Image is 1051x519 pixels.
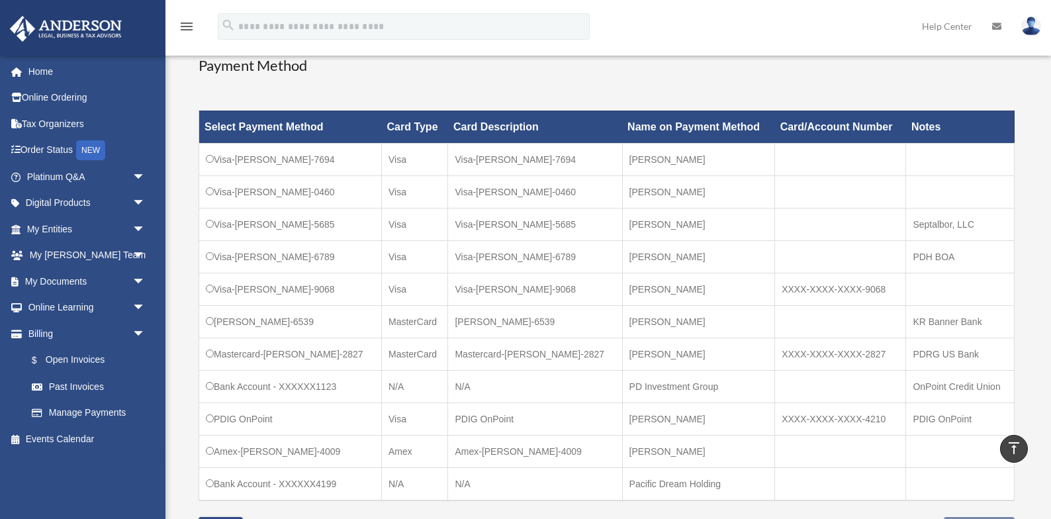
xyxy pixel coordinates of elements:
[906,402,1015,435] td: PDIG OnPoint
[221,18,236,32] i: search
[622,305,775,338] td: [PERSON_NAME]
[622,370,775,402] td: PD Investment Group
[132,164,159,191] span: arrow_drop_down
[381,208,447,240] td: Visa
[775,273,906,305] td: XXXX-XXXX-XXXX-9068
[1006,440,1022,456] i: vertical_align_top
[9,111,165,137] a: Tax Organizers
[448,240,622,273] td: Visa-[PERSON_NAME]-6789
[381,467,447,500] td: N/A
[448,435,622,467] td: Amex-[PERSON_NAME]-4009
[199,435,382,467] td: Amex-[PERSON_NAME]-4009
[906,208,1015,240] td: Septalbor, LLC
[199,240,382,273] td: Visa-[PERSON_NAME]-6789
[775,111,906,143] th: Card/Account Number
[9,216,165,242] a: My Entitiesarrow_drop_down
[132,190,159,217] span: arrow_drop_down
[448,402,622,435] td: PDIG OnPoint
[199,338,382,370] td: Mastercard-[PERSON_NAME]-2827
[448,467,622,500] td: N/A
[622,338,775,370] td: [PERSON_NAME]
[199,273,382,305] td: Visa-[PERSON_NAME]-9068
[9,58,165,85] a: Home
[199,467,382,500] td: Bank Account - XXXXXX4199
[381,273,447,305] td: Visa
[199,208,382,240] td: Visa-[PERSON_NAME]-5685
[906,305,1015,338] td: KR Banner Bank
[622,402,775,435] td: [PERSON_NAME]
[132,320,159,348] span: arrow_drop_down
[775,402,906,435] td: XXXX-XXXX-XXXX-4210
[775,338,906,370] td: XXXX-XXXX-XXXX-2827
[381,338,447,370] td: MasterCard
[19,373,159,400] a: Past Invoices
[9,426,165,452] a: Events Calendar
[199,402,382,435] td: PDIG OnPoint
[19,400,159,426] a: Manage Payments
[179,19,195,34] i: menu
[448,143,622,175] td: Visa-[PERSON_NAME]-7694
[622,467,775,500] td: Pacific Dream Holding
[448,370,622,402] td: N/A
[9,320,159,347] a: Billingarrow_drop_down
[19,347,152,374] a: $Open Invoices
[622,208,775,240] td: [PERSON_NAME]
[622,143,775,175] td: [PERSON_NAME]
[448,338,622,370] td: Mastercard-[PERSON_NAME]-2827
[199,305,382,338] td: [PERSON_NAME]-6539
[9,268,165,295] a: My Documentsarrow_drop_down
[381,175,447,208] td: Visa
[906,338,1015,370] td: PDRG US Bank
[381,435,447,467] td: Amex
[6,16,126,42] img: Anderson Advisors Platinum Portal
[381,370,447,402] td: N/A
[448,305,622,338] td: [PERSON_NAME]-6539
[9,137,165,164] a: Order StatusNEW
[622,240,775,273] td: [PERSON_NAME]
[179,23,195,34] a: menu
[199,175,382,208] td: Visa-[PERSON_NAME]-0460
[448,175,622,208] td: Visa-[PERSON_NAME]-0460
[906,370,1015,402] td: OnPoint Credit Union
[9,242,165,269] a: My [PERSON_NAME] Teamarrow_drop_down
[622,435,775,467] td: [PERSON_NAME]
[76,140,105,160] div: NEW
[381,240,447,273] td: Visa
[132,295,159,322] span: arrow_drop_down
[132,268,159,295] span: arrow_drop_down
[1021,17,1041,36] img: User Pic
[39,352,46,369] span: $
[1000,435,1028,463] a: vertical_align_top
[381,111,447,143] th: Card Type
[199,370,382,402] td: Bank Account - XXXXXX1123
[381,143,447,175] td: Visa
[381,305,447,338] td: MasterCard
[381,402,447,435] td: Visa
[622,111,775,143] th: Name on Payment Method
[9,295,165,321] a: Online Learningarrow_drop_down
[199,143,382,175] td: Visa-[PERSON_NAME]-7694
[9,164,165,190] a: Platinum Q&Aarrow_drop_down
[448,111,622,143] th: Card Description
[906,111,1015,143] th: Notes
[448,208,622,240] td: Visa-[PERSON_NAME]-5685
[199,56,1015,76] h3: Payment Method
[906,240,1015,273] td: PDH BOA
[448,273,622,305] td: Visa-[PERSON_NAME]-9068
[199,111,382,143] th: Select Payment Method
[622,273,775,305] td: [PERSON_NAME]
[9,85,165,111] a: Online Ordering
[132,216,159,243] span: arrow_drop_down
[9,190,165,216] a: Digital Productsarrow_drop_down
[132,242,159,269] span: arrow_drop_down
[622,175,775,208] td: [PERSON_NAME]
